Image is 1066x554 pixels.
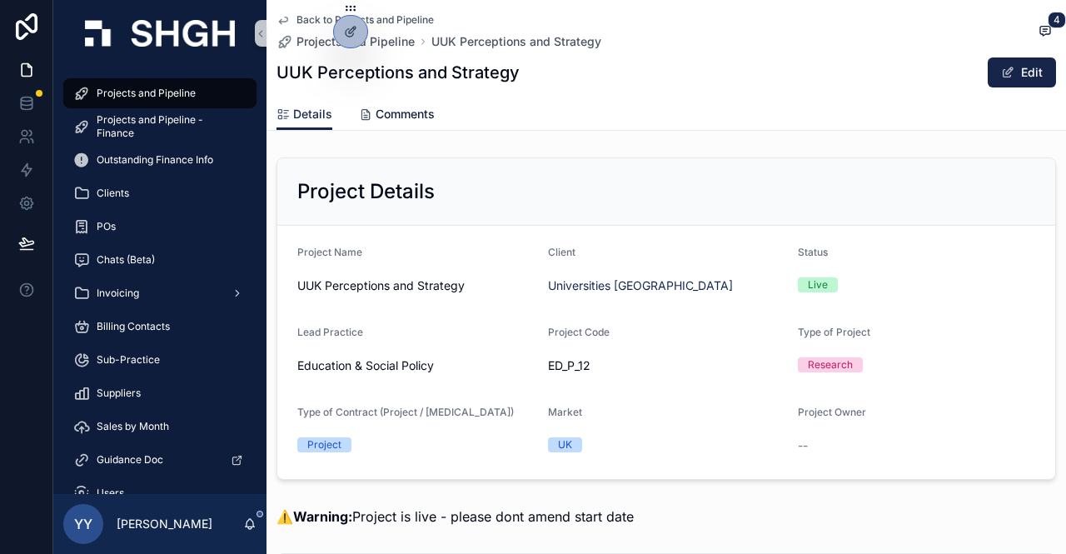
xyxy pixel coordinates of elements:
span: POs [97,220,116,233]
span: -- [798,437,808,454]
h1: UUK Perceptions and Strategy [276,61,520,84]
span: Projects and Pipeline [97,87,196,100]
span: Invoicing [97,287,139,300]
p: [PERSON_NAME] [117,516,212,532]
a: POs [63,212,257,242]
span: 4 [1048,12,1066,28]
a: Projects and Pipeline [276,33,415,50]
span: Project Code [548,326,610,338]
span: Education & Social Policy [297,357,434,374]
div: UK [558,437,572,452]
span: UUK Perceptions and Strategy [297,277,535,294]
a: Projects and Pipeline [63,78,257,108]
a: Invoicing [63,278,257,308]
a: Outstanding Finance Info [63,145,257,175]
span: Chats (Beta) [97,253,155,267]
span: Outstanding Finance Info [97,153,213,167]
span: Status [798,246,828,258]
a: Sales by Month [63,412,257,442]
a: Details [276,99,332,131]
span: Project Owner [798,406,866,418]
span: Back to Projects and Pipeline [296,13,434,27]
span: YY [74,514,92,534]
span: Billing Contacts [97,320,170,333]
span: Details [293,106,332,122]
a: Suppliers [63,378,257,408]
span: ED_P_12 [548,357,785,374]
a: UUK Perceptions and Strategy [431,33,601,50]
strong: Warning: [293,508,352,525]
div: Project [307,437,341,452]
span: Project Name [297,246,362,258]
h2: Project Details [297,178,435,205]
span: Projects and Pipeline [296,33,415,50]
span: Projects and Pipeline - Finance [97,113,240,140]
a: Sub-Practice [63,345,257,375]
a: Billing Contacts [63,312,257,342]
button: 4 [1034,22,1056,42]
span: Market [548,406,582,418]
a: Users [63,478,257,508]
a: Comments [359,99,435,132]
a: Chats (Beta) [63,245,257,275]
img: App logo [85,20,235,47]
div: Research [808,357,853,372]
span: ⚠️ Project is live - please dont amend start date [276,508,634,525]
a: Universities [GEOGRAPHIC_DATA] [548,277,733,294]
span: Guidance Doc [97,453,163,467]
span: Client [548,246,575,258]
span: Type of Contract (Project / [MEDICAL_DATA]) [297,406,514,418]
div: Live [808,277,828,292]
span: Sales by Month [97,420,169,433]
a: Clients [63,178,257,208]
span: Users [97,487,124,500]
span: Type of Project [798,326,870,338]
a: Projects and Pipeline - Finance [63,112,257,142]
span: Clients [97,187,129,200]
div: scrollable content [53,67,266,494]
span: Lead Practice [297,326,363,338]
button: Edit [988,57,1056,87]
span: Comments [376,106,435,122]
span: Sub-Practice [97,353,160,367]
a: Guidance Doc [63,445,257,475]
a: Back to Projects and Pipeline [276,13,434,27]
span: Suppliers [97,387,141,400]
